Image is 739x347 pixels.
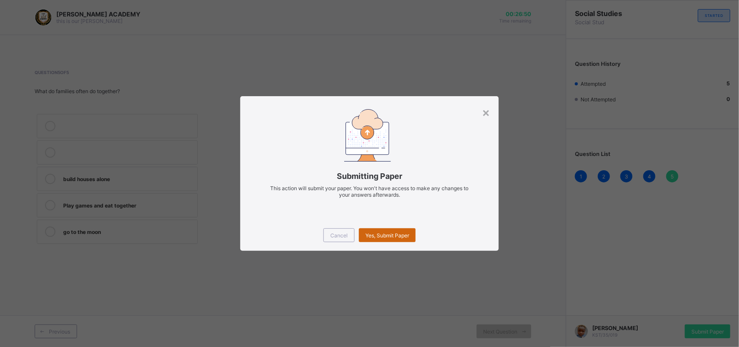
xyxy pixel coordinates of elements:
[271,185,469,198] span: This action will submit your paper. You won't have access to make any changes to your answers aft...
[482,105,490,120] div: ×
[253,172,486,181] span: Submitting Paper
[344,109,391,162] img: submitting-paper.7509aad6ec86be490e328e6d2a33d40a.svg
[330,232,348,239] span: Cancel
[365,232,409,239] span: Yes, Submit Paper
